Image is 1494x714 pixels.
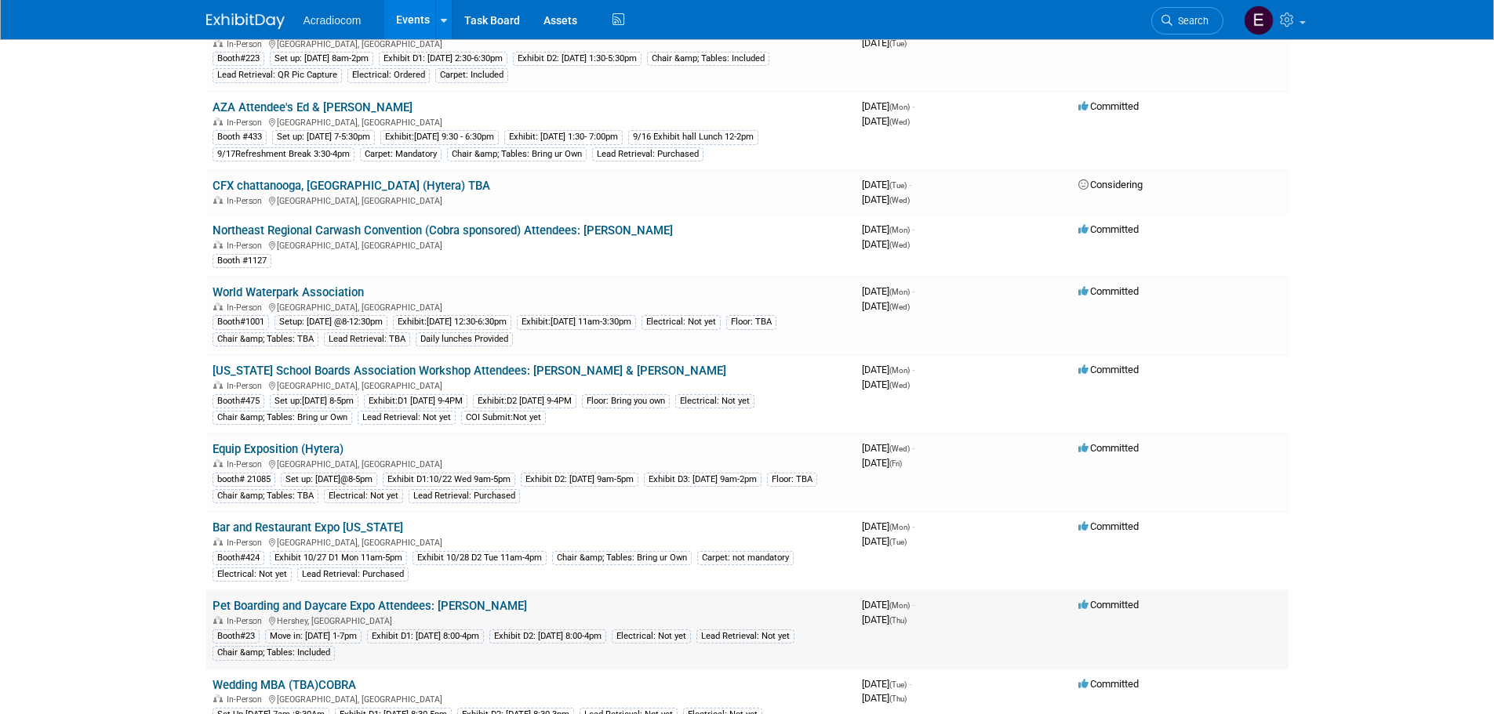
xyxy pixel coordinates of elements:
span: Committed [1078,599,1139,611]
span: (Tue) [889,39,907,48]
span: Committed [1078,364,1139,375]
span: [DATE] [862,37,907,49]
div: Exhibit D2: [DATE] 1:30-5:30pm [513,52,642,66]
div: booth# 21085 [213,473,275,487]
span: In-Person [227,118,267,128]
div: COI Submit:Not yet [461,411,546,425]
span: (Wed) [889,118,910,126]
span: [DATE] [862,300,910,312]
img: In-Person Event [213,616,223,624]
span: (Wed) [889,303,910,311]
a: CFX chattanooga, [GEOGRAPHIC_DATA] (Hytera) TBA [213,179,490,193]
span: (Tue) [889,538,907,546]
span: In-Person [227,39,267,49]
span: Committed [1078,100,1139,112]
img: In-Person Event [213,241,223,248]
div: Chair &amp; Tables: Bring ur Own [552,551,692,565]
span: Committed [1078,285,1139,297]
div: Exhibit:D2 [DATE] 9-4PM [473,394,576,408]
div: Electrical: Not yet [675,394,754,408]
span: - [909,179,911,190]
span: (Mon) [889,288,910,296]
span: - [912,364,914,375]
span: (Mon) [889,366,910,375]
a: Equip Exposition (Hytera) [213,442,344,456]
div: Exhibit 10/28 D2 Tue 11am-4pm [413,551,547,565]
span: - [912,442,914,454]
img: In-Person Event [213,39,223,47]
div: Lead Retrieval: QR Pic Capture [213,68,342,82]
div: Electrical: Not yet [213,567,292,582]
div: Daily lunches Provided [416,332,513,346]
a: [US_STATE] School Boards Association Workshop Attendees: [PERSON_NAME] & [PERSON_NAME] [213,364,726,378]
div: Booth#23 [213,629,260,643]
span: [DATE] [862,379,910,390]
div: Setup: [DATE] @8-12:30pm [274,315,387,329]
div: Exhibit D1: [DATE] 2:30-6:30pm [379,52,507,66]
span: [DATE] [862,100,914,112]
span: (Fri) [889,459,902,468]
span: (Tue) [889,181,907,190]
span: Committed [1078,442,1139,454]
a: Search [1151,7,1223,34]
div: Floor: TBA [726,315,776,329]
span: (Wed) [889,444,910,453]
span: (Mon) [889,226,910,234]
span: [DATE] [862,599,914,611]
img: In-Person Event [213,381,223,389]
div: Chair &amp; Tables: TBA [213,489,318,503]
div: Exhibit D2: [DATE] 8:00-4pm [489,629,606,643]
span: (Mon) [889,601,910,610]
span: In-Person [227,196,267,206]
div: [GEOGRAPHIC_DATA], [GEOGRAPHIC_DATA] [213,238,849,251]
img: In-Person Event [213,118,223,125]
a: Pet Boarding and Daycare Expo Attendees: [PERSON_NAME] [213,599,527,613]
div: Electrical: Not yet [324,489,403,503]
img: In-Person Event [213,694,223,702]
div: Chair &amp; Tables: Bring ur Own [447,147,587,161]
span: Committed [1078,223,1139,235]
div: Booth#1001 [213,315,269,329]
img: In-Person Event [213,459,223,467]
span: [DATE] [862,535,907,547]
div: Exhibit D1: [DATE] 8:00-4pm [367,629,484,643]
a: World Waterpark Association [213,285,364,299]
div: Booth#475 [213,394,264,408]
span: (Thu) [889,694,907,703]
div: Carpet: Mandatory [360,147,442,161]
span: [DATE] [862,692,907,704]
div: [GEOGRAPHIC_DATA], [GEOGRAPHIC_DATA] [213,457,849,469]
div: Exhibit D3: [DATE] 9am-2pm [644,473,762,487]
div: Exhibit:[DATE] 9:30 - 6:30pm [380,130,499,144]
div: [GEOGRAPHIC_DATA], [GEOGRAPHIC_DATA] [213,194,849,206]
span: Committed [1078,678,1139,690]
div: Electrical: Ordered [347,68,430,82]
div: 9/17Refreshment Break 3:30-4pm [213,147,354,161]
div: 9/16 Exhibit hall Lunch 12-2pm [628,130,758,144]
span: [DATE] [862,614,907,625]
span: - [912,223,914,235]
span: [DATE] [862,194,910,205]
div: Booth#424 [213,551,264,565]
span: - [912,100,914,112]
div: Booth#223 [213,52,264,66]
div: Chair &amp; Tables: TBA [213,332,318,346]
div: Hershey, [GEOGRAPHIC_DATA] [213,614,849,626]
div: Move in: [DATE] 1-7pm [265,629,362,643]
div: Lead Retrieval: TBA [324,332,410,346]
span: Search [1172,15,1209,27]
a: Bar and Restaurant Expo [US_STATE] [213,520,403,535]
span: [DATE] [862,442,914,454]
img: In-Person Event [213,538,223,545]
span: In-Person [227,616,267,626]
div: Exhibit 10/27 D1 Mon 11am-5pm [270,551,407,565]
span: Committed [1078,520,1139,532]
div: Exhibit D1:10/22 Wed 9am-5pm [383,473,515,487]
span: [DATE] [862,238,910,250]
div: Chair &amp; Tables: Included [647,52,769,66]
span: - [912,285,914,297]
img: In-Person Event [213,196,223,204]
div: Exhibit: [DATE] 1:30- 7:00pm [504,130,623,144]
span: [DATE] [862,285,914,297]
div: [GEOGRAPHIC_DATA], [GEOGRAPHIC_DATA] [213,115,849,128]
